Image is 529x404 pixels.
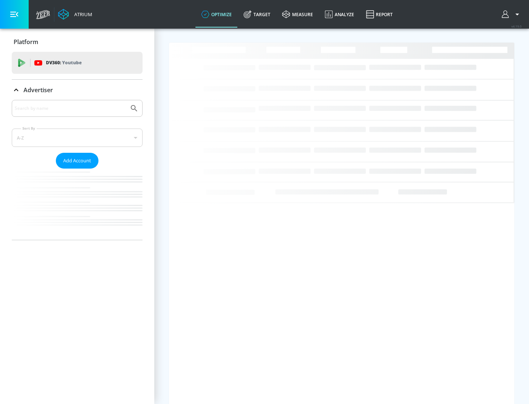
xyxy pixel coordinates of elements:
a: optimize [195,1,238,28]
div: Advertiser [12,100,143,240]
p: Youtube [62,59,82,66]
div: DV360: Youtube [12,52,143,74]
p: Platform [14,38,38,46]
input: Search by name [15,104,126,113]
div: Advertiser [12,80,143,100]
div: A-Z [12,129,143,147]
div: Platform [12,32,143,52]
a: Atrium [58,9,92,20]
p: DV360: [46,59,82,67]
span: v 4.19.0 [511,24,522,28]
a: Analyze [319,1,360,28]
div: Atrium [71,11,92,18]
nav: list of Advertiser [12,169,143,240]
p: Advertiser [24,86,53,94]
a: Report [360,1,399,28]
a: measure [276,1,319,28]
label: Sort By [21,126,37,131]
button: Add Account [56,153,98,169]
a: Target [238,1,276,28]
span: Add Account [63,156,91,165]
